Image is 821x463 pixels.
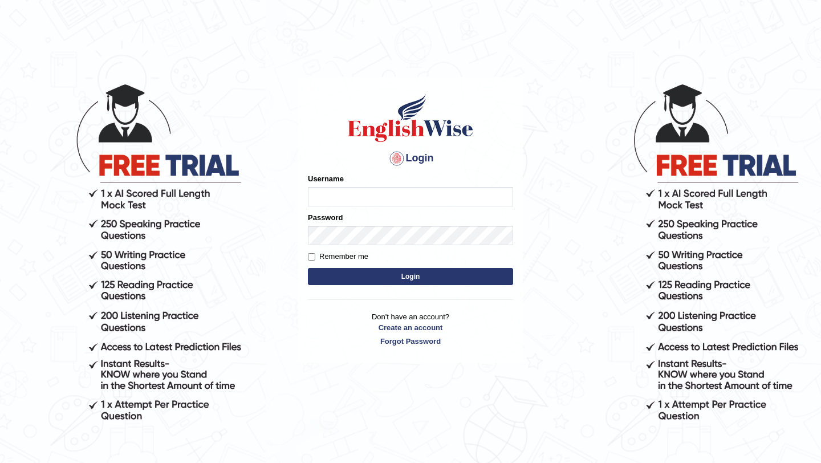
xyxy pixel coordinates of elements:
[308,336,513,347] a: Forgot Password
[308,212,343,223] label: Password
[308,251,368,262] label: Remember me
[346,92,475,144] img: Logo of English Wise sign in for intelligent practice with AI
[308,149,513,168] h4: Login
[308,253,315,261] input: Remember me
[308,322,513,333] a: Create an account
[308,311,513,347] p: Don't have an account?
[308,173,344,184] label: Username
[308,268,513,285] button: Login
